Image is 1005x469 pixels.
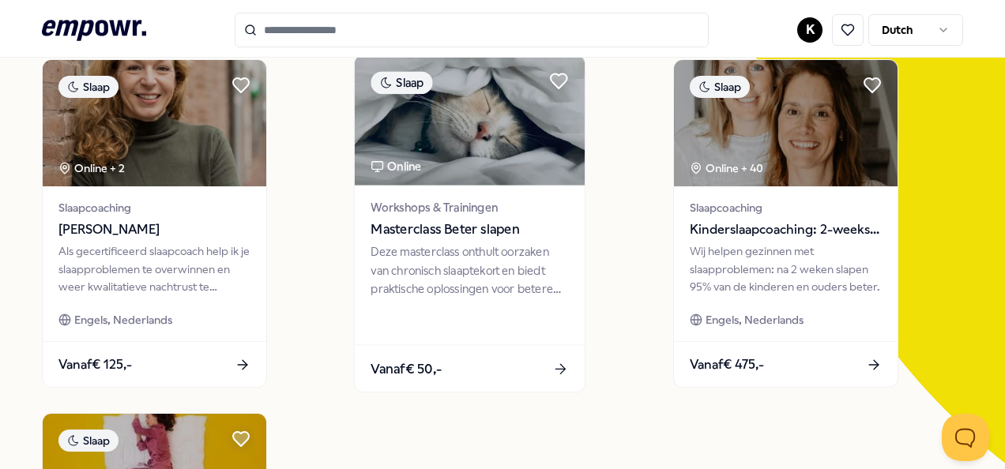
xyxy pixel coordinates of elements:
div: Wij helpen gezinnen met slaapproblemen: na 2 weken slapen 95% van de kinderen en ouders beter. [690,242,882,295]
span: Vanaf € 125,- [58,355,132,375]
div: Online [371,157,422,175]
img: package image [674,60,898,186]
div: Slaap [58,430,119,452]
span: [PERSON_NAME] [58,219,250,240]
div: Deze masterclass onthult oorzaken van chronisch slaaptekort en biedt praktische oplossingen voor ... [371,243,569,298]
div: Slaap [58,76,119,98]
a: package imageSlaapOnline + 40SlaapcoachingKinderslaapcoaching: 2-weekse slaapcoach trajectenWij h... [673,59,898,388]
button: K [797,17,822,43]
a: package imageSlaapOnline + 2Slaapcoaching[PERSON_NAME]Als gecertificeerd slaapcoach help ik je sl... [42,59,267,388]
span: Vanaf € 475,- [690,355,764,375]
iframe: Help Scout Beacon - Open [942,414,989,461]
span: Engels, Nederlands [706,311,804,328]
span: Workshops & Trainingen [371,198,569,216]
img: package image [43,60,266,186]
img: package image [355,55,585,186]
span: Engels, Nederlands [74,311,172,328]
div: Slaap [690,76,750,98]
div: Als gecertificeerd slaapcoach help ik je slaapproblemen te overwinnen en weer kwalitatieve nachtr... [58,242,250,295]
span: Slaapcoaching [58,199,250,216]
a: package imageSlaapOnlineWorkshops & TrainingenMasterclass Beter slapenDeze masterclass onthult oo... [354,54,586,393]
input: Search for products, categories or subcategories [235,13,709,47]
div: Online + 2 [58,159,125,177]
span: Slaapcoaching [690,199,882,216]
div: Slaap [371,71,433,94]
span: Vanaf € 50,- [371,358,442,379]
div: Online + 40 [690,159,763,177]
span: Kinderslaapcoaching: 2-weekse slaapcoach trajecten [690,219,882,240]
span: Masterclass Beter slapen [371,219,569,240]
